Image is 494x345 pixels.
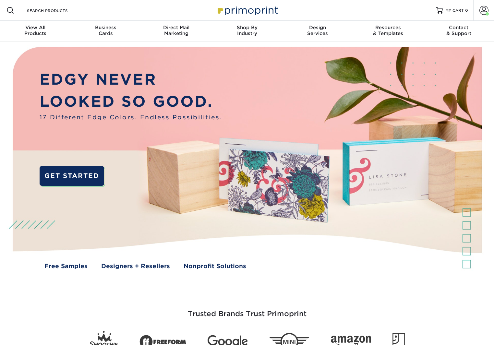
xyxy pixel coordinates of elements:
[282,21,353,42] a: DesignServices
[40,113,222,122] span: 17 Different Edge Colors. Endless Possibilities.
[40,90,222,113] p: LOOKED SO GOOD.
[212,25,283,36] div: Industry
[40,68,222,91] p: EDGY NEVER
[26,6,90,14] input: SEARCH PRODUCTS.....
[141,25,212,30] span: Direct Mail
[40,166,104,185] a: GET STARTED
[101,262,170,270] a: Designers + Resellers
[282,25,353,30] span: Design
[215,3,280,17] img: Primoprint
[353,25,424,30] span: Resources
[212,21,283,42] a: Shop ByIndustry
[423,25,494,36] div: & Support
[445,8,464,13] span: MY CART
[465,8,468,13] span: 0
[282,25,353,36] div: Services
[184,262,246,270] a: Nonprofit Solutions
[423,21,494,42] a: Contact& Support
[212,25,283,30] span: Shop By
[141,25,212,36] div: Marketing
[353,25,424,36] div: & Templates
[44,262,88,270] a: Free Samples
[71,21,141,42] a: BusinessCards
[353,21,424,42] a: Resources& Templates
[57,294,437,326] h3: Trusted Brands Trust Primoprint
[71,25,141,30] span: Business
[141,21,212,42] a: Direct MailMarketing
[71,25,141,36] div: Cards
[423,25,494,30] span: Contact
